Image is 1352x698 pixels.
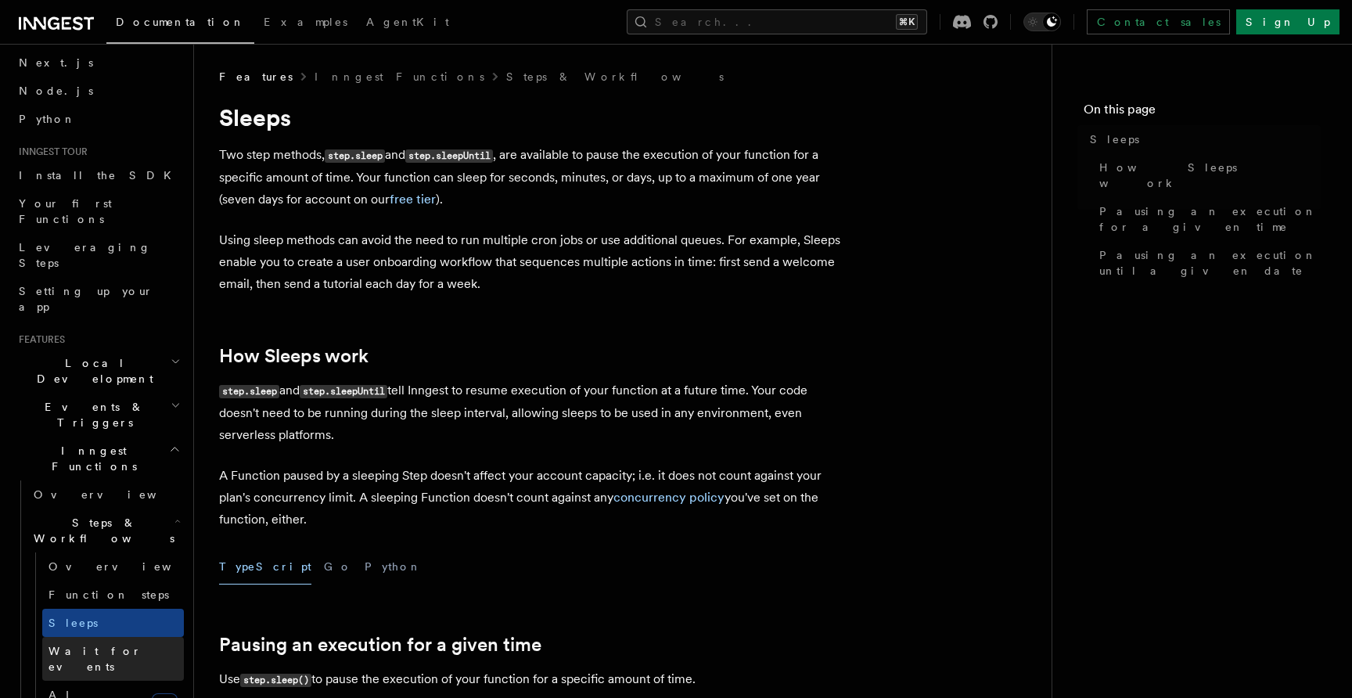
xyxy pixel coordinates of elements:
[240,674,311,687] code: step.sleep()
[405,149,493,163] code: step.sleepUntil
[13,105,184,133] a: Python
[13,349,184,393] button: Local Development
[896,14,918,30] kbd: ⌘K
[219,69,293,85] span: Features
[219,345,369,367] a: How Sleeps work
[324,549,352,585] button: Go
[219,229,845,295] p: Using sleep methods can avoid the need to run multiple cron jobs or use additional queues. For ex...
[49,560,210,573] span: Overview
[365,549,422,585] button: Python
[13,146,88,158] span: Inngest tour
[27,509,184,552] button: Steps & Workflows
[13,233,184,277] a: Leveraging Steps
[19,285,153,313] span: Setting up your app
[13,161,184,189] a: Install the SDK
[219,465,845,531] p: A Function paused by a sleeping Step doesn't affect your account capacity; i.e. it does not count...
[219,103,845,131] h1: Sleeps
[27,480,184,509] a: Overview
[1099,203,1321,235] span: Pausing an execution for a given time
[13,277,184,321] a: Setting up your app
[366,16,449,28] span: AgentKit
[1099,160,1321,191] span: How Sleeps work
[1093,153,1321,197] a: How Sleeps work
[13,437,184,480] button: Inngest Functions
[1093,197,1321,241] a: Pausing an execution for a given time
[106,5,254,44] a: Documentation
[1090,131,1139,147] span: Sleeps
[219,385,279,398] code: step.sleep
[34,488,195,501] span: Overview
[1023,13,1061,31] button: Toggle dark mode
[13,333,65,346] span: Features
[13,443,169,474] span: Inngest Functions
[357,5,458,42] a: AgentKit
[13,355,171,387] span: Local Development
[19,197,112,225] span: Your first Functions
[42,637,184,681] a: Wait for events
[1236,9,1339,34] a: Sign Up
[627,9,927,34] button: Search...⌘K
[1093,241,1321,285] a: Pausing an execution until a given date
[300,385,387,398] code: step.sleepUntil
[264,16,347,28] span: Examples
[49,645,142,673] span: Wait for events
[19,241,151,269] span: Leveraging Steps
[19,56,93,69] span: Next.js
[19,113,76,125] span: Python
[19,169,181,182] span: Install the SDK
[219,668,845,691] p: Use to pause the execution of your function for a specific amount of time.
[1099,247,1321,279] span: Pausing an execution until a given date
[42,609,184,637] a: Sleeps
[390,192,436,207] a: free tier
[506,69,724,85] a: Steps & Workflows
[13,49,184,77] a: Next.js
[325,149,385,163] code: step.sleep
[49,588,169,601] span: Function steps
[219,380,845,446] p: and tell Inngest to resume execution of your function at a future time. Your code doesn't need to...
[13,77,184,105] a: Node.js
[1084,100,1321,125] h4: On this page
[13,189,184,233] a: Your first Functions
[254,5,357,42] a: Examples
[13,393,184,437] button: Events & Triggers
[219,144,845,210] p: Two step methods, and , are available to pause the execution of your function for a specific amou...
[315,69,484,85] a: Inngest Functions
[219,634,541,656] a: Pausing an execution for a given time
[613,490,725,505] a: concurrency policy
[1087,9,1230,34] a: Contact sales
[116,16,245,28] span: Documentation
[49,617,98,629] span: Sleeps
[19,85,93,97] span: Node.js
[219,549,311,585] button: TypeScript
[42,552,184,581] a: Overview
[13,399,171,430] span: Events & Triggers
[1084,125,1321,153] a: Sleeps
[27,515,174,546] span: Steps & Workflows
[42,581,184,609] a: Function steps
